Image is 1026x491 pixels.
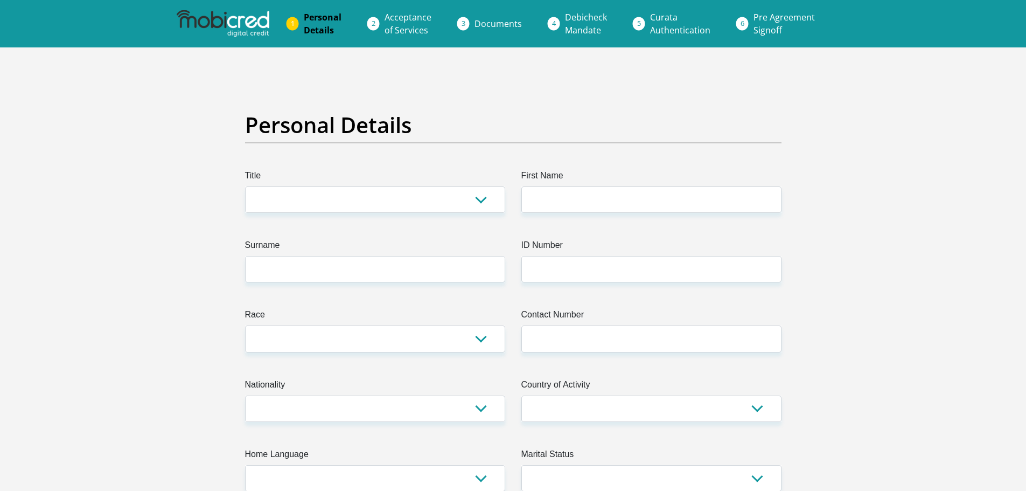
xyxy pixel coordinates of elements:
img: mobicred logo [177,10,269,37]
span: Personal Details [304,11,341,36]
h2: Personal Details [245,112,781,138]
input: Surname [245,256,505,282]
a: Pre AgreementSignoff [745,6,823,41]
label: Surname [245,239,505,256]
input: ID Number [521,256,781,282]
label: Marital Status [521,448,781,465]
span: Debicheck Mandate [565,11,607,36]
label: Home Language [245,448,505,465]
a: DebicheckMandate [556,6,616,41]
input: Contact Number [521,326,781,352]
a: CurataAuthentication [641,6,719,41]
label: Race [245,308,505,326]
label: Nationality [245,378,505,396]
label: First Name [521,169,781,186]
span: Pre Agreement Signoff [753,11,815,36]
span: Documents [474,18,522,30]
input: First Name [521,186,781,213]
label: ID Number [521,239,781,256]
span: Acceptance of Services [385,11,431,36]
a: Documents [466,13,531,34]
a: PersonalDetails [295,6,350,41]
label: Title [245,169,505,186]
label: Contact Number [521,308,781,326]
label: Country of Activity [521,378,781,396]
span: Curata Authentication [650,11,710,36]
a: Acceptanceof Services [376,6,440,41]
